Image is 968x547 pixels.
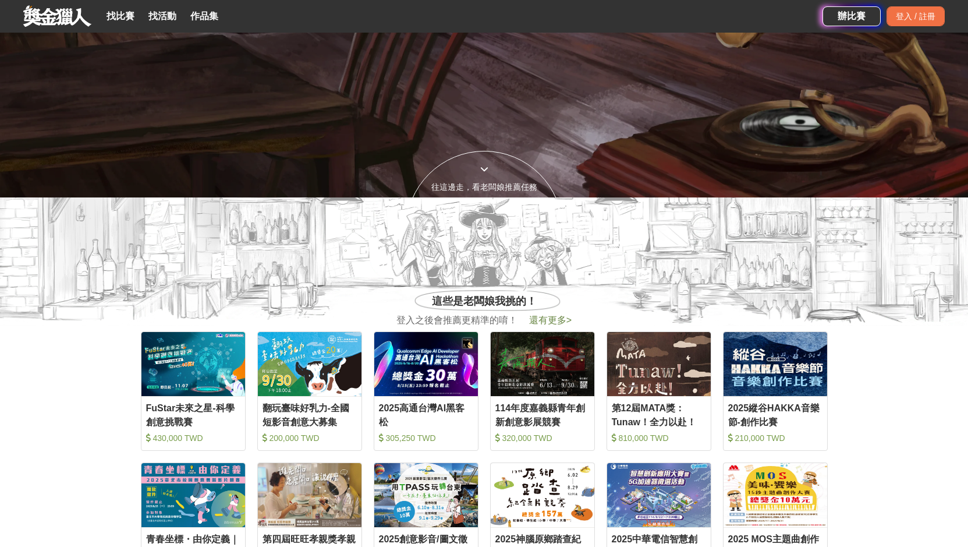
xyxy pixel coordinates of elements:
a: 還有更多> [529,315,572,325]
a: Cover Image2025高通台灣AI黑客松 305,250 TWD [374,331,478,451]
div: 第12屆MATA獎：Tunaw！全力以赴！ [612,401,706,428]
div: FuStar未來之星-科學創意挑戰賽 [146,401,240,428]
a: 辦比賽 [822,6,881,26]
div: 210,000 TWD [728,432,822,444]
div: 114年度嘉義縣青年創新創意影展競賽 [495,401,590,428]
div: 2025高通台灣AI黑客松 [379,401,473,428]
span: 登入之後會推薦更精準的唷！ [396,313,517,327]
div: 2025縱谷HAKKA音樂節-創作比賽 [728,401,822,428]
img: Cover Image [258,332,361,396]
a: Cover ImageFuStar未來之星-科學創意挑戰賽 430,000 TWD [141,331,246,451]
div: 305,250 TWD [379,432,473,444]
img: Cover Image [374,463,478,527]
a: Cover Image114年度嘉義縣青年創新創意影展競賽 320,000 TWD [490,331,595,451]
div: 翻玩臺味好乳力-全國短影音創意大募集 [263,401,357,428]
a: 找活動 [144,8,181,24]
a: Cover Image翻玩臺味好乳力-全國短影音創意大募集 200,000 TWD [257,331,362,451]
img: Cover Image [607,332,711,396]
img: Cover Image [374,332,478,396]
span: 這些是老闆娘我挑的！ [432,294,537,309]
div: 200,000 TWD [263,432,357,444]
a: 找比賽 [102,8,139,24]
div: 810,000 TWD [612,432,706,444]
img: Cover Image [258,463,361,527]
img: Cover Image [141,463,245,527]
a: 作品集 [186,8,223,24]
img: Cover Image [141,332,245,396]
img: Cover Image [724,463,827,527]
span: 還有更多 > [529,315,572,325]
div: 430,000 TWD [146,432,240,444]
div: 登入 / 註冊 [887,6,945,26]
a: Cover Image2025縱谷HAKKA音樂節-創作比賽 210,000 TWD [723,331,828,451]
img: Cover Image [491,463,594,527]
img: Cover Image [724,332,827,396]
a: Cover Image第12屆MATA獎：Tunaw！全力以赴！ 810,000 TWD [607,331,711,451]
img: Cover Image [607,463,711,527]
div: 往這邊走，看老闆娘推薦任務 [406,181,562,193]
img: Cover Image [491,332,594,396]
div: 320,000 TWD [495,432,590,444]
